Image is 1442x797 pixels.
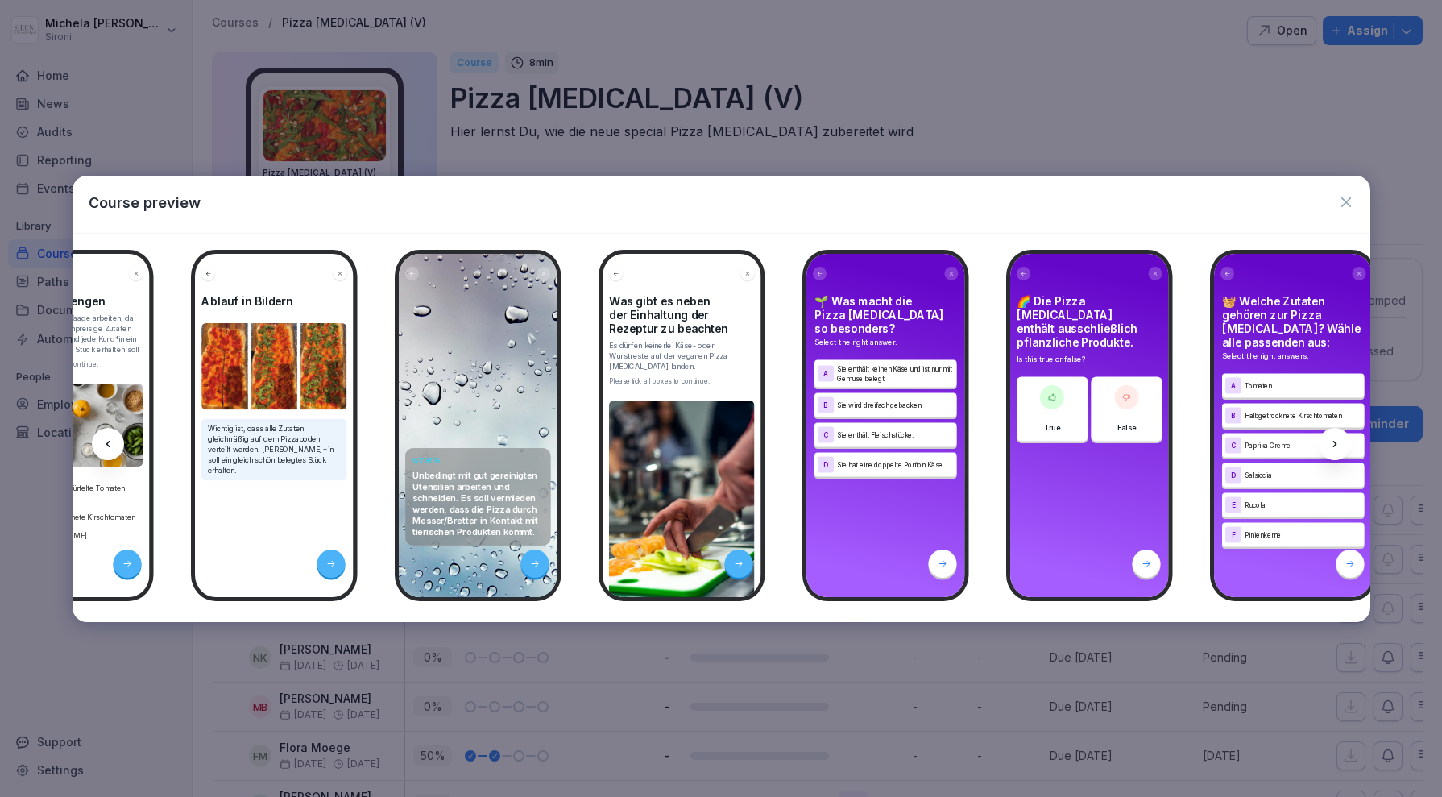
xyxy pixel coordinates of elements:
p: Select the right answers. [1222,351,1365,362]
p: Paprika Creme [1245,440,1361,450]
p: B [823,401,828,409]
h4: Ablauf in Bildern [201,294,347,308]
h4: 🧺 Welche Zutaten gehören zur Pizza [MEDICAL_DATA]? Wähle alle passenden aus: [1222,294,1365,349]
h4: Was gibt es neben der Einhaltung der Rezeptur zu beachten [609,294,755,335]
p: Tomaten [1245,380,1361,390]
p: Course preview [89,192,201,214]
h4: WICHTIG [412,456,544,465]
p: Unbedingt mit gut gereinigten Utensilien arbeiten und schneiden. Es soll vermieden werden, dass d... [412,469,544,537]
p: B [1231,412,1236,419]
p: 200 g halbgetrocknete Kirschtomaten [9,512,135,522]
p: False [1117,421,1136,433]
p: 60 g [PERSON_NAME] [9,530,88,541]
p: F [1231,531,1235,538]
h4: 🌈 Die Pizza [MEDICAL_DATA] enthält ausschließlich pflanzliche Produkte. [1017,294,1162,349]
p: Salsiccia [1245,470,1361,479]
p: D [823,461,828,468]
p: True [1044,421,1060,433]
p: Sie hat eine doppelte Portion Käse. [837,459,954,469]
p: C [823,431,828,438]
h4: 🌱 Was macht die Pizza [MEDICAL_DATA] so besonders? [814,294,957,335]
p: E [1231,501,1235,509]
p: Sie enthält keinen Käse und ist nur mit Gemüse belegt. [837,363,954,383]
p: Halbgetrocknete Kirschtomaten [1245,410,1361,420]
p: 2 Schöpflöffel gewürfelte Tomaten (300g) [9,483,143,504]
p: Is this true or false? [1017,354,1162,365]
p: Sie enthält Fleischstücke. [837,430,954,439]
p: Wichtig ist, dass alle Zutaten gleichmäßig auf dem Pizzaboden verteilt werden. [PERSON_NAME]*in s... [208,423,341,475]
img: lbo8hpa069swwmvnys5og9g7.png [609,401,755,619]
p: Rucola [1245,500,1361,509]
div: Please tick all boxes to continue. [609,376,755,386]
p: A [823,370,828,377]
p: A [1231,382,1236,389]
p: Es dürfen keinerlei Käse- oder Wurstreste auf der veganen Pizza [MEDICAL_DATA] landen. [609,340,755,372]
p: D [1231,471,1236,479]
p: Pinienkerne [1245,529,1361,539]
img: Image and Text preview image [201,323,347,409]
p: Sie wird dreifach gebacken. [837,400,954,409]
p: C [1231,442,1236,449]
p: Select the right answer. [814,337,957,348]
